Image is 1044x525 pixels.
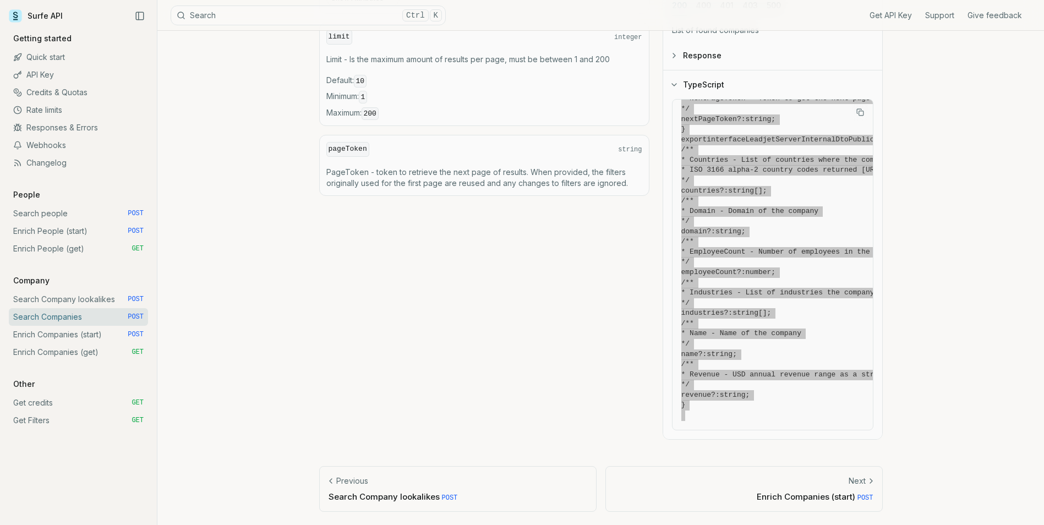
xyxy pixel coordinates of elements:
[733,309,758,317] span: string
[715,227,741,236] span: string
[132,416,144,425] span: GET
[9,84,148,101] a: Credits & Quotas
[9,291,148,308] a: Search Company lookalikes POST
[362,107,379,120] code: 200
[681,391,712,399] span: revenue
[9,154,148,172] a: Changelog
[754,187,767,195] span: [];
[681,115,737,123] span: nextPageToken
[852,104,868,121] button: Copy Text
[681,135,707,144] span: export
[9,48,148,66] a: Quick start
[9,343,148,361] a: Enrich Companies (get) GET
[326,91,642,103] span: Minimum :
[870,10,912,21] a: Get API Key
[128,313,144,321] span: POST
[132,348,144,357] span: GET
[681,329,801,337] span: * Name - Name of the company
[319,466,597,512] a: PreviousSearch Company lookalikes POST
[9,308,148,326] a: Search Companies POST
[442,494,458,502] span: POST
[746,115,772,123] span: string
[857,494,873,502] span: POST
[128,209,144,218] span: POST
[326,107,642,119] span: Maximum :
[681,401,686,409] span: }
[132,244,144,253] span: GET
[128,227,144,236] span: POST
[728,187,754,195] span: string
[746,391,750,399] span: ;
[9,379,39,390] p: Other
[430,9,442,21] kbd: K
[681,166,939,174] span: * ISO 3166 alpha-2 country codes returned [URL][DOMAIN_NAME]
[132,398,144,407] span: GET
[698,350,707,358] span: ?:
[663,41,882,70] button: Response
[618,145,642,154] span: string
[336,475,368,486] p: Previous
[171,6,446,25] button: SearchCtrlK
[9,394,148,412] a: Get credits GET
[9,275,54,286] p: Company
[128,295,144,304] span: POST
[707,350,733,358] span: string
[9,33,76,44] p: Getting started
[663,99,882,439] div: TypeScript
[720,187,729,195] span: ?:
[733,350,737,358] span: ;
[615,491,873,502] p: Enrich Companies (start)
[326,167,642,189] p: PageToken - token to retrieve the next page of results. When provided, the filters originally use...
[681,187,720,195] span: countries
[9,240,148,258] a: Enrich People (get) GET
[614,33,642,42] span: integer
[132,8,148,24] button: Collapse Sidebar
[681,268,737,276] span: employeeCount
[402,9,429,21] kbd: Ctrl
[681,227,707,236] span: domain
[128,330,144,339] span: POST
[354,75,367,87] code: 10
[9,412,148,429] a: Get Filters GET
[724,309,733,317] span: ?:
[737,268,746,276] span: ?:
[9,326,148,343] a: Enrich Companies (start) POST
[925,10,954,21] a: Support
[9,119,148,136] a: Responses & Errors
[720,391,746,399] span: string
[326,142,369,157] code: pageToken
[681,156,965,164] span: * Countries - List of countries where the company has headquarters
[849,475,866,486] p: Next
[681,207,819,215] span: * Domain - Domain of the company
[681,309,724,317] span: industries
[681,288,922,297] span: * Industries - List of industries the company belongs to
[9,8,63,24] a: Surfe API
[329,491,587,502] p: Search Company lookalikes
[9,66,148,84] a: API Key
[741,227,746,236] span: ;
[681,248,905,256] span: * EmployeeCount - Number of employees in the company
[707,135,745,144] span: interface
[771,268,775,276] span: ;
[9,205,148,222] a: Search people POST
[9,189,45,200] p: People
[605,466,883,512] a: NextEnrich Companies (start) POST
[681,370,887,379] span: * Revenue - USD annual revenue range as a string
[326,54,642,65] p: Limit - Is the maximum amount of results per page, must be between 1 and 200
[771,115,775,123] span: ;
[9,222,148,240] a: Enrich People (start) POST
[711,391,720,399] span: ?:
[326,75,642,87] span: Default :
[968,10,1022,21] a: Give feedback
[707,227,715,236] span: ?:
[9,101,148,119] a: Rate limits
[326,30,352,45] code: limit
[359,91,368,103] code: 1
[758,309,771,317] span: [];
[746,268,772,276] span: number
[663,70,882,99] button: TypeScript
[681,350,698,358] span: name
[746,135,874,144] span: LeadjetServerInternalDtoPublic
[737,115,746,123] span: ?:
[9,136,148,154] a: Webhooks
